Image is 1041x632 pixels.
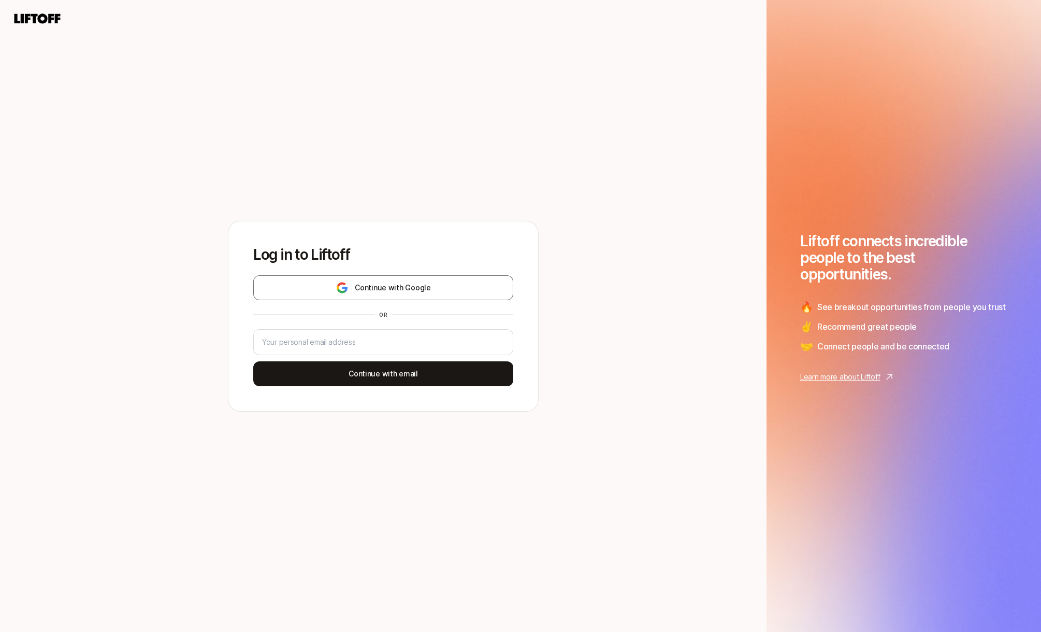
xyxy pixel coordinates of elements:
[817,320,917,333] span: Recommend great people
[800,371,1007,383] a: Learn more about Liftoff
[800,299,813,315] span: 🔥
[253,246,513,263] p: Log in to Liftoff
[800,233,1007,283] h1: Liftoff connects incredible people to the best opportunities.
[253,361,513,386] button: Continue with email
[800,319,813,334] span: ✌️
[800,371,880,383] p: Learn more about Liftoff
[253,275,513,300] button: Continue with Google
[336,282,349,294] img: google-logo
[262,336,504,348] input: Your personal email address
[817,300,1006,314] span: See breakout opportunities from people you trust
[375,311,392,319] div: or
[800,339,813,354] span: 🤝
[817,340,949,353] span: Connect people and be connected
